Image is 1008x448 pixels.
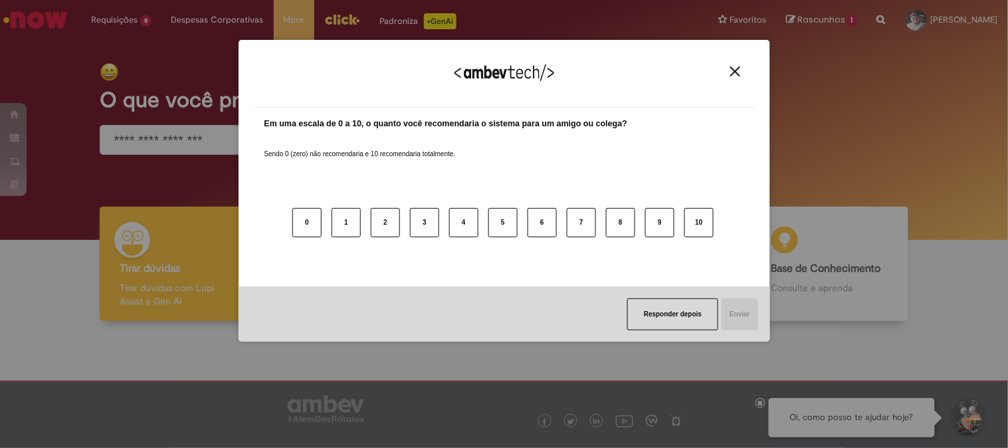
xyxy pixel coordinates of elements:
button: 3 [410,208,439,237]
img: Close [730,66,740,76]
label: Em uma escala de 0 a 10, o quanto você recomendaria o sistema para um amigo ou colega? [264,118,628,130]
label: Sendo 0 (zero) não recomendaria e 10 recomendaria totalmente. [264,134,456,159]
button: 1 [332,208,361,237]
button: 10 [684,208,714,237]
button: Close [726,66,744,77]
button: Responder depois [627,298,718,330]
img: Logo Ambevtech [454,64,554,81]
button: 8 [606,208,635,237]
button: 9 [645,208,674,237]
button: 2 [371,208,400,237]
button: 5 [488,208,518,237]
button: 0 [292,208,322,237]
button: 6 [528,208,557,237]
button: 7 [567,208,596,237]
button: 4 [449,208,478,237]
